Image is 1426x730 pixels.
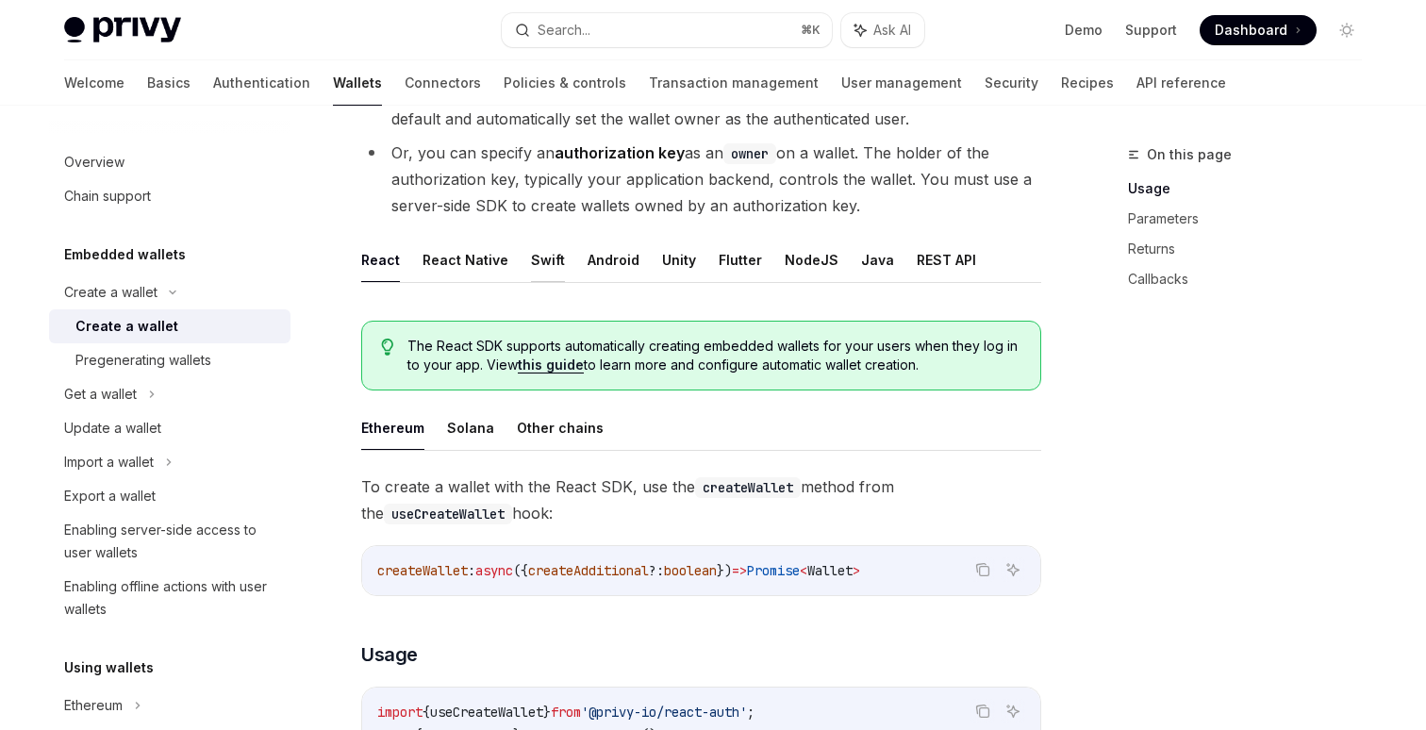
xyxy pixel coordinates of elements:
[475,562,513,579] span: async
[64,243,186,266] h5: Embedded wallets
[917,238,976,282] button: REST API
[447,406,494,450] button: Solana
[504,60,626,106] a: Policies & controls
[49,309,290,343] a: Create a wallet
[64,60,124,106] a: Welcome
[1065,21,1103,40] a: Demo
[64,519,279,564] div: Enabling server-side access to user wallets
[800,562,807,579] span: <
[1128,234,1377,264] a: Returns
[361,473,1041,526] span: To create a wallet with the React SDK, use the method from the hook:
[723,143,776,164] code: owner
[1001,699,1025,723] button: Ask AI
[361,238,400,282] button: React
[213,60,310,106] a: Authentication
[49,513,290,570] a: Enabling server-side access to user wallets
[517,406,604,450] button: Other chains
[64,656,154,679] h5: Using wallets
[747,704,754,721] span: ;
[853,562,860,579] span: >
[538,19,590,41] div: Search...
[581,704,747,721] span: '@privy-io/react-auth'
[381,339,394,356] svg: Tip
[873,21,911,40] span: Ask AI
[423,704,430,721] span: {
[747,562,800,579] span: Promise
[801,23,821,38] span: ⌘ K
[49,145,290,179] a: Overview
[49,343,290,377] a: Pregenerating wallets
[695,477,801,498] code: createWallet
[1128,174,1377,204] a: Usage
[785,238,838,282] button: NodeJS
[1061,60,1114,106] a: Recipes
[64,694,123,717] div: Ethereum
[405,60,481,106] a: Connectors
[64,151,124,174] div: Overview
[49,411,290,445] a: Update a wallet
[75,315,178,338] div: Create a wallet
[1128,264,1377,294] a: Callbacks
[555,143,685,162] strong: authorization key
[970,699,995,723] button: Copy the contents from the code block
[333,60,382,106] a: Wallets
[841,60,962,106] a: User management
[662,238,696,282] button: Unity
[64,417,161,440] div: Update a wallet
[64,383,137,406] div: Get a wallet
[64,485,156,507] div: Export a wallet
[423,238,508,282] button: React Native
[49,479,290,513] a: Export a wallet
[64,185,151,207] div: Chain support
[361,140,1041,219] li: Or, you can specify an as an on a wallet. The holder of the authorization key, typically your app...
[64,575,279,621] div: Enabling offline actions with user wallets
[551,704,581,721] span: from
[1136,60,1226,106] a: API reference
[1215,21,1287,40] span: Dashboard
[719,238,762,282] button: Flutter
[1128,204,1377,234] a: Parameters
[1125,21,1177,40] a: Support
[75,349,211,372] div: Pregenerating wallets
[361,406,424,450] button: Ethereum
[468,562,475,579] span: :
[861,238,894,282] button: Java
[1332,15,1362,45] button: Toggle dark mode
[732,562,747,579] span: =>
[147,60,191,106] a: Basics
[841,13,924,47] button: Ask AI
[531,238,565,282] button: Swift
[543,704,551,721] span: }
[384,504,512,524] code: useCreateWallet
[502,13,832,47] button: Search...⌘K
[664,562,717,579] span: boolean
[49,570,290,626] a: Enabling offline actions with user wallets
[513,562,528,579] span: ({
[49,179,290,213] a: Chain support
[588,238,639,282] button: Android
[528,562,649,579] span: createAdditional
[518,357,584,373] a: this guide
[1200,15,1317,45] a: Dashboard
[430,704,543,721] span: useCreateWallet
[64,281,158,304] div: Create a wallet
[649,60,819,106] a: Transaction management
[64,451,154,473] div: Import a wallet
[1147,143,1232,166] span: On this page
[361,641,418,668] span: Usage
[64,17,181,43] img: light logo
[1001,557,1025,582] button: Ask AI
[717,562,732,579] span: })
[377,562,468,579] span: createWallet
[377,704,423,721] span: import
[807,562,853,579] span: Wallet
[649,562,664,579] span: ?:
[970,557,995,582] button: Copy the contents from the code block
[985,60,1038,106] a: Security
[407,337,1021,374] span: The React SDK supports automatically creating embedded wallets for your users when they log in to...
